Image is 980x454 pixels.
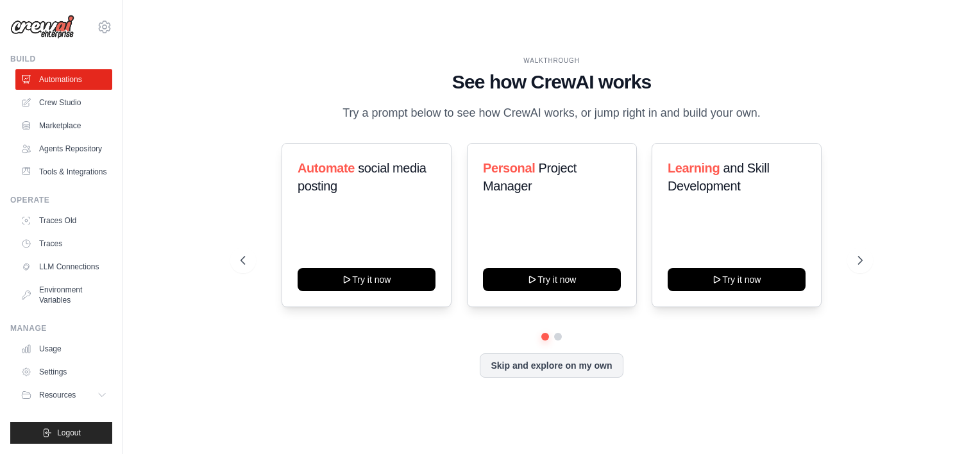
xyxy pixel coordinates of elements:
span: Project Manager [483,161,577,193]
span: Learning [668,161,720,175]
div: Operate [10,195,112,205]
a: Traces Old [15,210,112,231]
button: Try it now [298,268,435,291]
div: Build [10,54,112,64]
span: Automate [298,161,355,175]
a: Automations [15,69,112,90]
button: Try it now [483,268,621,291]
div: WALKTHROUGH [241,56,863,65]
p: Try a prompt below to see how CrewAI works, or jump right in and build your own. [336,104,767,122]
button: Skip and explore on my own [480,353,623,378]
a: LLM Connections [15,256,112,277]
h1: See how CrewAI works [241,71,863,94]
a: Traces [15,233,112,254]
span: social media posting [298,161,427,193]
a: Environment Variables [15,280,112,310]
button: Resources [15,385,112,405]
span: Personal [483,161,535,175]
span: Logout [57,428,81,438]
div: Manage [10,323,112,333]
a: Crew Studio [15,92,112,113]
span: Resources [39,390,76,400]
a: Agents Repository [15,139,112,159]
button: Logout [10,422,112,444]
button: Try it now [668,268,806,291]
a: Marketplace [15,115,112,136]
a: Settings [15,362,112,382]
a: Usage [15,339,112,359]
a: Tools & Integrations [15,162,112,182]
img: Logo [10,15,74,39]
